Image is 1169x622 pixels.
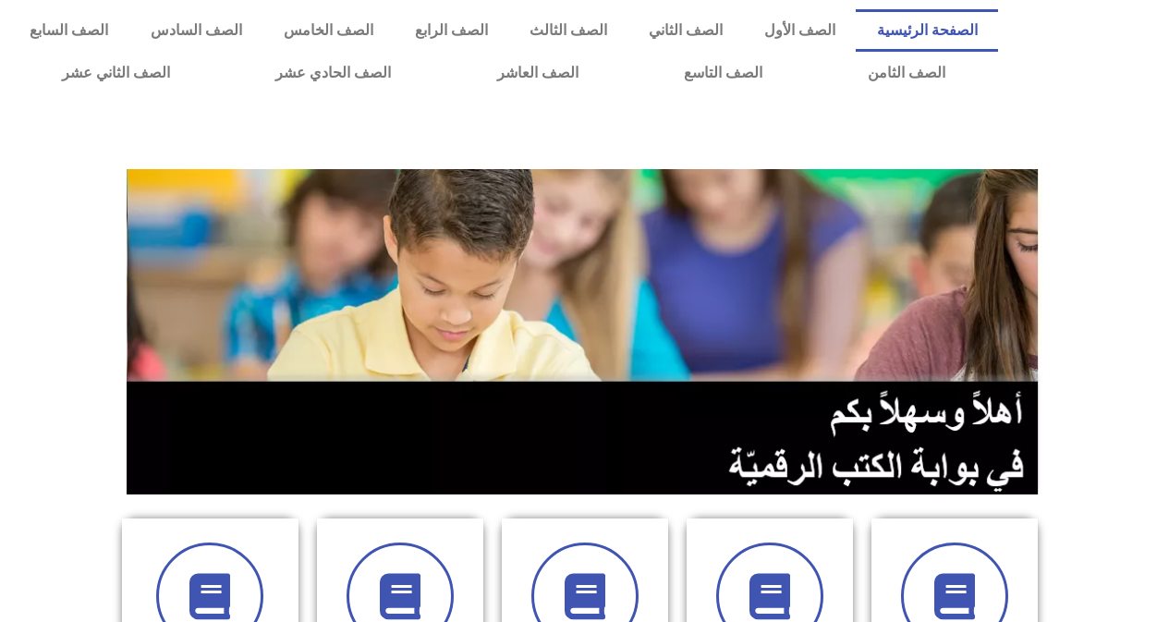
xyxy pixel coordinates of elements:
a: الصف الخامس [262,9,394,52]
a: الصف السادس [129,9,262,52]
a: الصف الأول [743,9,856,52]
a: الصفحة الرئيسية [856,9,998,52]
a: الصف السابع [9,9,129,52]
a: الصف العاشر [444,52,631,94]
a: الصف الثاني [627,9,743,52]
a: الصف التاسع [631,52,815,94]
a: الصف الحادي عشر [223,52,444,94]
a: الصف الثالث [508,9,627,52]
a: الصف الرابع [394,9,508,52]
a: الصف الثاني عشر [9,52,223,94]
a: الصف الثامن [815,52,998,94]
